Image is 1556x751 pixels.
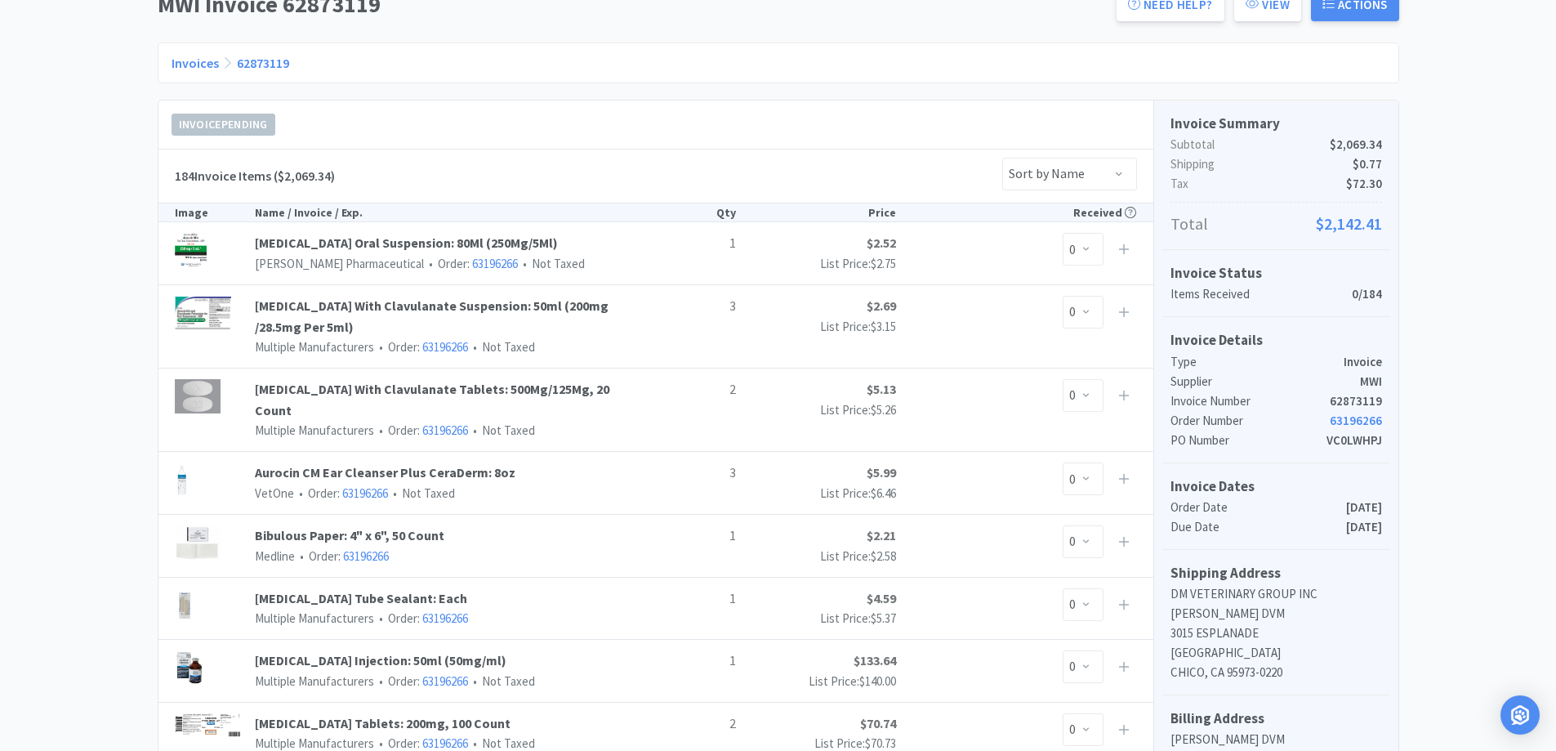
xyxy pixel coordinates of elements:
p: Order Number [1170,411,1330,431]
a: 63196266 [422,735,468,751]
span: • [297,548,306,564]
span: $2.75 [871,256,896,271]
p: Subtotal [1170,135,1382,154]
span: Received [1073,205,1136,220]
p: List Price: [736,484,896,503]
span: • [377,610,386,626]
span: • [520,256,529,271]
strong: $5.13 [867,381,896,397]
strong: $133.64 [854,652,896,668]
a: [MEDICAL_DATA] Tube Sealant: Each [255,588,656,610]
p: [DATE] [1346,498,1382,517]
p: 1 [655,525,735,547]
span: Multiple Manufacturers [255,735,374,751]
p: 3 [655,463,735,484]
h5: Invoice Summary [1170,113,1382,135]
span: • [470,422,479,438]
strong: $2.21 [867,527,896,543]
a: 63196266 [343,548,389,564]
p: Order Date [1170,498,1346,517]
a: 63196266 [422,422,468,438]
span: [PERSON_NAME] Pharmaceutical [255,256,424,271]
a: 63196266 [342,485,388,501]
p: List Price: [736,400,896,420]
span: $2,142.41 [1316,211,1382,237]
a: [MEDICAL_DATA] Oral Suspension: 80Ml (250Mg/5Ml) [255,233,656,254]
p: Supplier [1170,372,1360,391]
span: Not Taxed [468,422,535,438]
a: 63196266 [422,610,468,626]
span: $72.30 [1346,174,1382,194]
span: $5.26 [871,402,896,418]
div: Name / Invoice / Exp. [255,203,656,221]
a: Invoices [172,55,219,71]
p: 62873119 [1330,391,1382,411]
p: Due Date [1170,517,1346,537]
span: Order: [374,735,468,751]
img: cf41800747604506b9a41acab923bcf6_260835.png [175,296,232,330]
span: Medline [255,548,295,564]
p: 1 [655,588,735,610]
span: • [426,256,435,271]
a: [MEDICAL_DATA] Injection: 50ml (50mg/ml) [255,650,656,672]
p: Invoice [1344,352,1382,372]
p: List Price: [736,547,896,566]
img: 3f5949f075fe4492aaa2d35248d087db_1904.png [175,233,207,267]
span: • [470,339,479,355]
h5: 184 Invoice Items ($2,069.34) [175,166,335,187]
a: 62873119 [237,55,289,71]
p: [PERSON_NAME] DVM [1170,604,1382,624]
p: 3015 ESPLANADE [1170,624,1382,643]
strong: $4.59 [867,590,896,606]
p: MWI [1360,372,1382,391]
a: Aurocin CM Ear Cleanser Plus CeraDerm: 8oz [255,463,656,484]
p: Total [1170,211,1382,237]
h5: Invoice Details [1170,329,1382,351]
p: Invoice Number [1170,391,1330,411]
span: $5.37 [871,610,896,626]
div: Qty [655,203,735,221]
img: 1899bdad91a240fab460030c922924a3_319991.png [175,525,221,560]
div: Open Intercom Messenger [1500,695,1540,735]
p: 2 [655,713,735,735]
span: Order: [374,422,468,438]
span: Order: [294,485,388,501]
a: 63196266 [422,339,468,355]
a: [MEDICAL_DATA] Tablets: 200mg, 100 Count [255,713,656,735]
p: List Price: [736,254,896,274]
p: [PERSON_NAME] DVM [1170,730,1382,749]
a: Bibulous Paper: 4" x 6", 50 Count [255,525,656,547]
span: Multiple Manufacturers [255,339,374,355]
p: DM VETERINARY GROUP INC [1170,584,1382,604]
p: 1 [655,650,735,672]
strong: $70.74 [860,715,896,731]
p: CHICO, CA 95973-0220 [1170,663,1382,682]
span: • [390,485,399,501]
a: [MEDICAL_DATA] With Clavulanate Suspension: 50ml (200mg /28.5mg Per 5ml) [255,296,656,338]
strong: $2.69 [867,297,896,314]
span: Not Taxed [518,256,585,271]
p: List Price: [736,609,896,628]
span: Order: [295,548,389,564]
a: [MEDICAL_DATA] With Clavulanate Tablets: 500Mg/125Mg, 20 Count [255,379,656,421]
span: $140.00 [859,673,896,689]
span: $2,069.34 [1330,135,1382,154]
p: List Price: [736,317,896,337]
span: • [296,485,305,501]
span: Multiple Manufacturers [255,610,374,626]
span: $0.77 [1353,154,1382,174]
p: 3 [655,296,735,317]
span: • [470,673,479,689]
span: Order: [374,339,468,355]
div: Image [175,203,255,221]
span: Not Taxed [388,485,455,501]
h5: Invoice Status [1170,262,1382,284]
span: Invoice Pending [172,114,274,135]
span: Order: [424,256,518,271]
span: • [470,735,479,751]
p: List Price: [736,672,896,691]
p: Tax [1170,174,1382,194]
strong: $2.52 [867,235,896,251]
span: Order: [374,673,468,689]
a: 63196266 [422,673,468,689]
